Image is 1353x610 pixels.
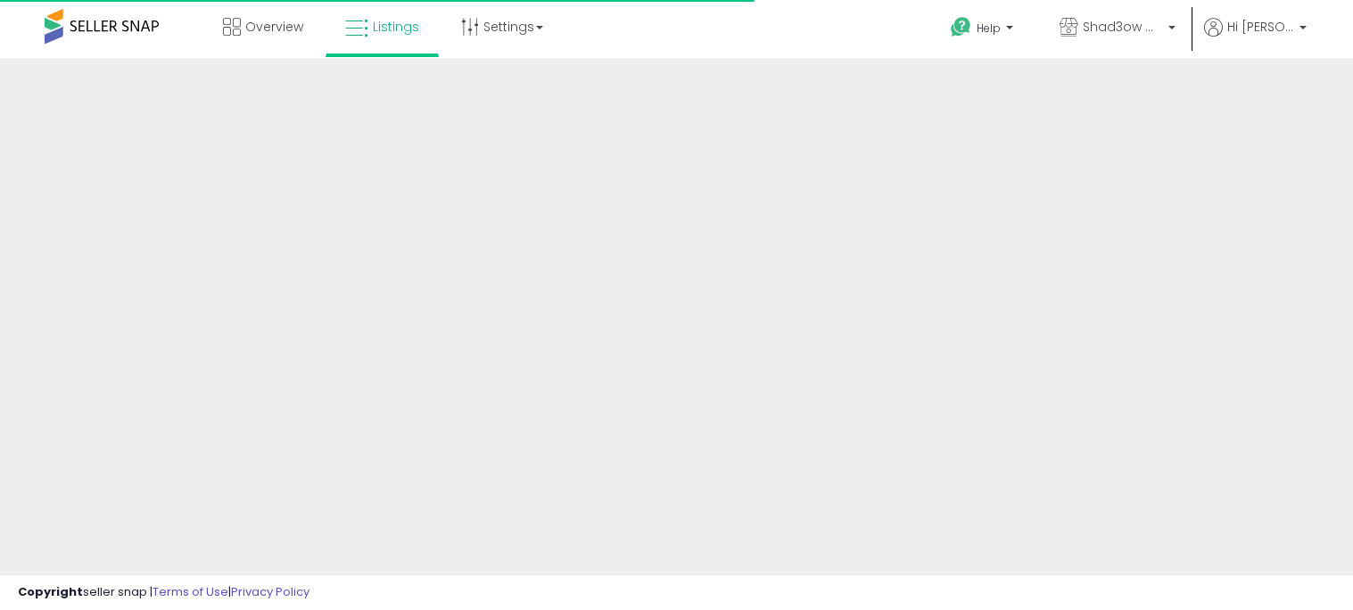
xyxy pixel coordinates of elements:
[1083,18,1163,36] span: Shad3ow Goods & Services
[950,16,972,38] i: Get Help
[373,18,419,36] span: Listings
[245,18,303,36] span: Overview
[1227,18,1294,36] span: Hi [PERSON_NAME]
[18,584,309,601] div: seller snap | |
[231,583,309,600] a: Privacy Policy
[18,583,83,600] strong: Copyright
[1204,18,1307,58] a: Hi [PERSON_NAME]
[977,21,1001,36] span: Help
[936,3,1031,58] a: Help
[153,583,228,600] a: Terms of Use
